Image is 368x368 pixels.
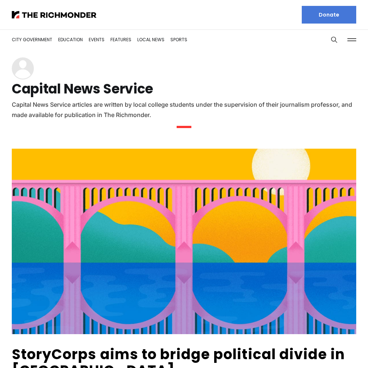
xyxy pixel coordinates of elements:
a: Local News [137,36,164,43]
a: Features [110,36,131,43]
a: Sports [170,36,187,43]
img: StoryCorps aims to bridge political divide in Richmond [12,149,356,334]
a: Education [58,36,83,43]
iframe: portal-trigger [306,332,368,368]
a: City Government [12,36,52,43]
a: Events [89,36,105,43]
h1: Capital News Service [12,83,356,95]
img: The Richmonder [12,11,96,18]
button: Search this site [329,34,340,45]
a: Donate [302,6,356,24]
div: Capital News Service articles are written by local college students under the supervision of thei... [12,99,356,120]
